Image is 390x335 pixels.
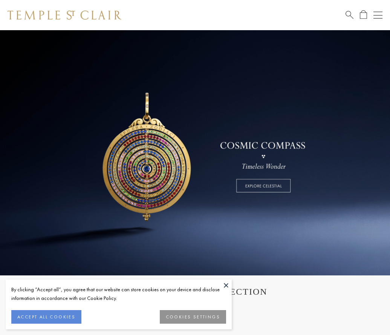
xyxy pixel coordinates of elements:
div: By clicking “Accept all”, you agree that our website can store cookies on your device and disclos... [11,285,226,303]
button: Open navigation [373,11,382,20]
button: COOKIES SETTINGS [160,310,226,324]
a: Search [346,10,353,20]
button: ACCEPT ALL COOKIES [11,310,81,324]
a: Open Shopping Bag [360,10,367,20]
img: Temple St. Clair [8,11,121,20]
